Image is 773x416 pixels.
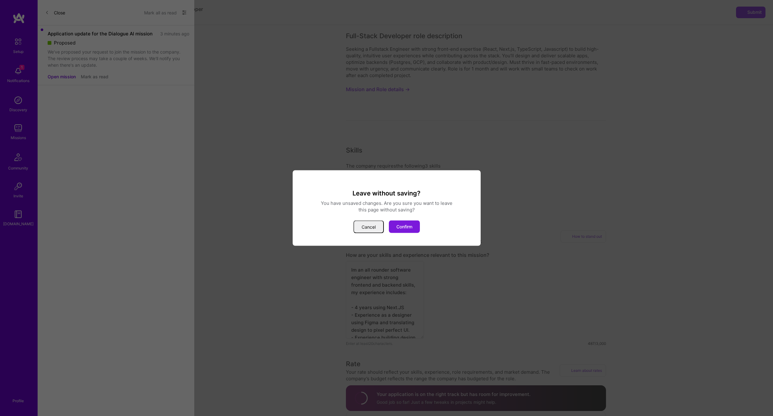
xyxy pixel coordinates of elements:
div: modal [293,170,481,246]
div: this page without saving? [300,206,473,213]
h3: Leave without saving? [300,189,473,197]
button: Confirm [389,221,420,233]
button: Cancel [353,221,384,233]
div: You have unsaved changes. Are you sure you want to leave [300,200,473,206]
